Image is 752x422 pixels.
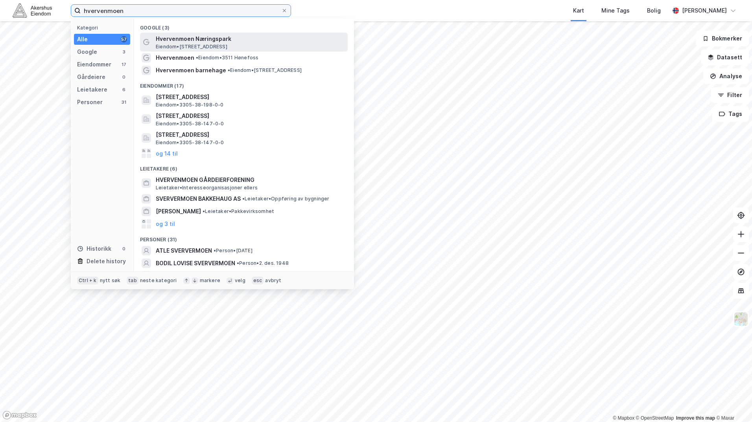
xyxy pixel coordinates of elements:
[156,259,235,268] span: BODIL LOVISE SVERVERMOEN
[252,277,264,284] div: esc
[156,185,258,191] span: Leietaker • Interesseorganisasjoner ellers
[701,50,749,65] button: Datasett
[77,244,111,253] div: Historikk
[156,92,345,102] span: [STREET_ADDRESS]
[156,34,345,44] span: Hvervenmoen Næringspark
[156,219,175,229] button: og 3 til
[77,85,107,94] div: Leietakere
[601,6,630,15] div: Mine Tags
[156,175,345,185] span: HVERVENMOEN GÅRDEIERFORENING
[77,47,97,57] div: Google
[121,49,127,55] div: 3
[196,55,258,61] span: Eiendom • 3511 Hønefoss
[77,72,105,82] div: Gårdeiere
[81,5,281,17] input: Søk på adresse, matrikkel, gårdeiere, leietakere eller personer
[156,111,345,121] span: [STREET_ADDRESS]
[713,384,752,422] div: Kontrollprogram for chat
[228,67,302,73] span: Eiendom • [STREET_ADDRESS]
[156,130,345,139] span: [STREET_ADDRESS]
[682,6,727,15] div: [PERSON_NAME]
[77,277,98,284] div: Ctrl + k
[734,312,748,327] img: Z
[196,55,198,61] span: •
[676,415,715,421] a: Improve this map
[573,6,584,15] div: Kart
[242,196,330,202] span: Leietaker • Oppføring av bygninger
[2,411,37,420] a: Mapbox homepage
[214,248,253,254] span: Person • [DATE]
[711,87,749,103] button: Filter
[703,68,749,84] button: Analyse
[156,44,227,50] span: Eiendom • [STREET_ADDRESS]
[127,277,138,284] div: tab
[242,196,245,202] span: •
[203,208,274,215] span: Leietaker • Pakkevirksomhet
[696,31,749,46] button: Bokmerker
[636,415,674,421] a: OpenStreetMap
[134,230,354,244] div: Personer (31)
[77,97,103,107] div: Personer
[121,86,127,93] div: 6
[156,139,224,146] span: Eiendom • 3305-38-147-0-0
[134,77,354,91] div: Eiendommer (17)
[134,160,354,174] div: Leietakere (6)
[156,66,226,75] span: Hvervenmoen barnehage
[87,257,126,266] div: Delete history
[228,67,230,73] span: •
[77,35,88,44] div: Alle
[77,60,111,69] div: Eiendommer
[613,415,634,421] a: Mapbox
[156,207,201,216] span: [PERSON_NAME]
[134,18,354,33] div: Google (3)
[712,106,749,122] button: Tags
[237,260,289,266] span: Person • 2. des. 1948
[200,277,220,284] div: markere
[203,208,205,214] span: •
[121,99,127,105] div: 31
[140,277,177,284] div: neste kategori
[100,277,121,284] div: nytt søk
[713,384,752,422] iframe: Chat Widget
[235,277,245,284] div: velg
[214,248,216,253] span: •
[156,53,194,62] span: Hvervenmoen
[121,36,127,42] div: 57
[237,260,239,266] span: •
[265,277,281,284] div: avbryt
[156,149,178,158] button: og 14 til
[156,246,212,255] span: ATLE SVERVERMOEN
[77,25,130,31] div: Kategori
[121,61,127,68] div: 17
[156,194,241,204] span: SVERVERMOEN BAKKEHAUG AS
[13,4,52,17] img: akershus-eiendom-logo.9091f326c980b4bce74ccdd9f866810c.svg
[156,271,201,281] span: [PERSON_NAME]
[156,121,224,127] span: Eiendom • 3305-38-147-0-0
[156,102,224,108] span: Eiendom • 3305-38-198-0-0
[647,6,661,15] div: Bolig
[121,246,127,252] div: 0
[121,74,127,80] div: 0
